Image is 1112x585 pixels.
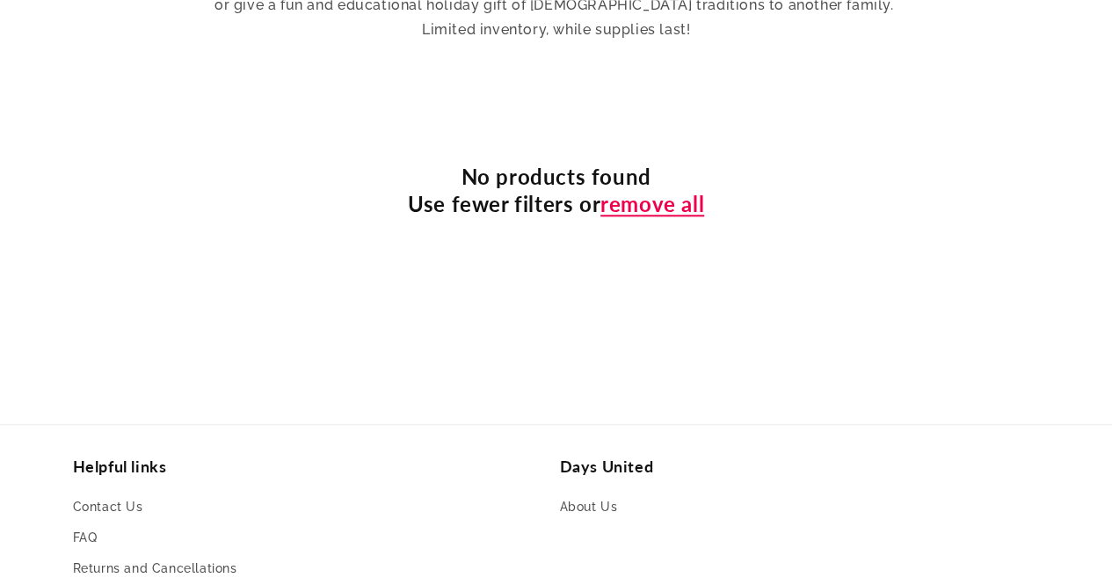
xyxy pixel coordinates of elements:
[73,553,237,584] a: Returns and Cancellations
[73,496,143,523] a: Contact Us
[73,163,1040,217] h2: No products found Use fewer filters or
[560,457,1040,477] h2: Days United
[600,190,704,217] a: remove all
[560,496,618,523] a: About Us
[73,457,553,477] h2: Helpful links
[73,523,98,553] a: FAQ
